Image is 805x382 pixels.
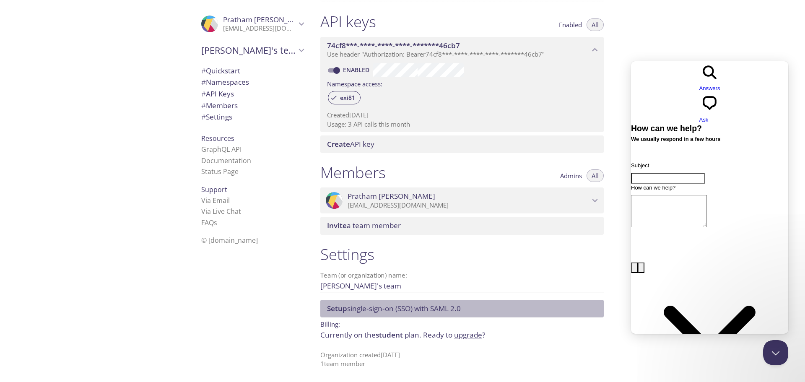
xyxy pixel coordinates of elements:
span: Create [327,139,350,149]
h1: API keys [320,12,376,31]
span: # [201,112,206,122]
div: Invite a team member [320,217,604,234]
span: s [214,218,217,227]
span: Namespaces [201,77,249,87]
a: upgrade [454,330,482,340]
div: Create API Key [320,135,604,153]
span: Pratham [PERSON_NAME] [348,192,435,201]
span: Support [201,185,227,194]
span: Setup [327,304,347,313]
div: Pratham's team [195,39,310,61]
label: Team (or organization) name: [320,272,408,278]
div: Quickstart [195,65,310,77]
div: Members [195,100,310,112]
p: Usage: 3 API calls this month [327,120,597,129]
p: Created [DATE] [327,111,597,120]
a: FAQ [201,218,217,227]
p: Organization created [DATE] 1 team member [320,351,604,369]
p: [EMAIL_ADDRESS][DOMAIN_NAME] [223,24,296,33]
span: exi81 [335,94,360,101]
span: single-sign-on (SSO) with SAML 2.0 [327,304,461,313]
span: student [376,330,403,340]
button: Admins [555,169,587,182]
span: Settings [201,112,232,122]
h1: Members [320,163,386,182]
iframe: Help Scout Beacon - Live Chat, Contact Form, and Knowledge Base [631,61,788,334]
button: Enabled [554,18,587,31]
span: # [201,66,206,75]
div: Setup SSO [320,300,604,317]
h1: Settings [320,245,604,264]
span: Quickstart [201,66,240,75]
div: Pratham Sadana [320,187,604,213]
div: Pratham Sadana [195,10,310,38]
button: All [587,18,604,31]
a: GraphQL API [201,145,241,154]
p: Currently on the plan. [320,330,604,340]
span: API Keys [201,89,234,99]
span: # [201,101,206,110]
a: Documentation [201,156,251,165]
div: API Keys [195,88,310,100]
span: Members [201,101,238,110]
div: Namespaces [195,76,310,88]
label: Namespace access: [327,77,382,89]
a: Status Page [201,167,239,176]
span: Pratham [PERSON_NAME] [223,15,311,24]
div: exi81 [328,91,361,104]
div: Team Settings [195,111,310,123]
span: # [201,77,206,87]
span: a team member [327,221,401,230]
button: All [587,169,604,182]
span: [PERSON_NAME]'s team [201,44,296,56]
a: Via Live Chat [201,207,241,216]
a: Enabled [342,66,373,74]
p: Billing: [320,317,604,330]
iframe: Help Scout Beacon - Close [763,340,788,365]
span: Ready to ? [423,330,485,340]
span: # [201,89,206,99]
span: © [DOMAIN_NAME] [201,236,258,245]
span: Invite [327,221,347,230]
p: [EMAIL_ADDRESS][DOMAIN_NAME] [348,201,589,210]
span: API key [327,139,374,149]
span: Resources [201,134,234,143]
a: Via Email [201,196,230,205]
